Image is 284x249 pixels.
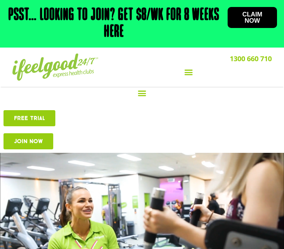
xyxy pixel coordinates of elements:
a: Free TRIAL [4,110,55,126]
span: Free TRIAL [14,115,45,121]
div: Menu Toggle [105,66,272,79]
h2: Psst… Looking to join? Get $8/wk for 8 weeks here [7,7,221,41]
a: 1300 660 710 [230,54,272,63]
a: Claim now [228,7,277,28]
a: Join Now [4,133,53,149]
span: Join Now [14,138,43,144]
span: Claim now [236,11,269,24]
